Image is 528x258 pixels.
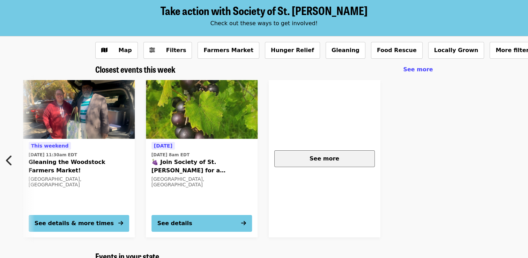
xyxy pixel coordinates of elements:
[265,42,320,59] button: Hunger Relief
[118,220,123,227] i: arrow-right icon
[23,80,135,139] img: Gleaning the Woodstock Farmers Market! organized by Society of St. Andrew
[403,66,433,73] span: See more
[198,42,259,59] button: Farmers Market
[149,47,155,53] i: sliders-h icon
[241,220,246,227] i: arrow-right icon
[151,152,189,158] time: [DATE] 8am EDT
[274,150,375,167] button: See more
[403,65,433,74] a: See more
[95,19,433,28] div: Check out these ways to get involved!
[31,143,69,149] span: This weekend
[269,80,380,237] a: See more
[310,155,339,162] span: See more
[29,215,129,232] button: See details & more times
[154,143,172,149] span: [DATE]
[161,2,367,19] span: Take action with Society of St. [PERSON_NAME]
[101,47,107,53] i: map icon
[428,42,484,59] button: Locally Grown
[146,80,258,139] img: 🍇 Join Society of St. Andrew for a MUSCADINE GRAPE Glean in POMONA PARK, FL ✨ organized by Societ...
[6,154,13,167] i: chevron-left icon
[35,219,114,228] div: See details & more times
[371,42,423,59] button: Food Rescue
[157,219,192,228] div: See details
[95,63,176,75] span: Closest events this week
[95,64,176,74] a: Closest events this week
[29,152,77,158] time: [DATE] 11:30am EDT
[326,42,365,59] button: Gleaning
[29,158,129,175] span: Gleaning the Woodstock Farmers Market!
[151,176,252,188] div: [GEOGRAPHIC_DATA], [GEOGRAPHIC_DATA]
[146,80,258,237] a: See details for "🍇 Join Society of St. Andrew for a MUSCADINE GRAPE Glean in POMONA PARK, FL ✨"
[29,176,129,188] div: [GEOGRAPHIC_DATA], [GEOGRAPHIC_DATA]
[151,215,252,232] button: See details
[151,158,252,175] span: 🍇 Join Society of St. [PERSON_NAME] for a MUSCADINE GRAPE Glean in [GEOGRAPHIC_DATA], [GEOGRAPHIC...
[90,64,439,74] div: Closest events this week
[119,47,132,53] span: Map
[143,42,192,59] button: Filters (0 selected)
[166,47,186,53] span: Filters
[23,80,135,237] a: See details for "Gleaning the Woodstock Farmers Market!"
[95,42,138,59] button: Show map view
